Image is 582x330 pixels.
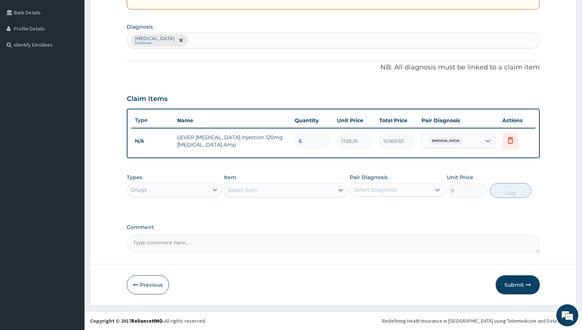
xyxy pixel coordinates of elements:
footer: All rights reserved. [85,311,582,330]
small: Confirmed [135,41,175,45]
button: Add [490,183,531,198]
label: Unit Price [447,174,473,181]
td: LEVER [MEDICAL_DATA] Injection 120mg [MEDICAL_DATA] Amp [173,130,291,152]
label: Diagnosis [127,23,153,30]
button: Submit [496,275,540,294]
label: Item [224,174,236,181]
span: remove selection option [178,37,184,44]
div: Redefining Heath Insurance in [GEOGRAPHIC_DATA] using Telemedicine and Data Science! [382,317,576,324]
div: Select Diagnosis [354,186,397,193]
label: Comment [127,224,540,231]
h3: Claim Items [127,95,168,103]
textarea: Type your message and hit 'Enter' [4,200,140,226]
span: [MEDICAL_DATA] [428,137,463,145]
div: Select Item [228,186,257,194]
div: Chat with us now [38,41,123,51]
td: N/A [131,134,173,148]
th: Actions [499,113,535,128]
button: Previous [127,275,169,294]
label: Types [127,174,142,181]
p: [MEDICAL_DATA] [135,36,175,41]
img: d_794563401_company_1708531726252_794563401 [14,37,30,55]
a: RelianceHMO [131,318,163,324]
strong: Copyright © 2017 . [90,318,164,324]
th: Unit Price [333,113,376,128]
th: Type [131,113,173,127]
div: Minimize live chat window [121,4,138,21]
p: NB: All diagnosis must be linked to a claim item [127,63,540,72]
th: Name [173,113,291,128]
th: Quantity [291,113,333,128]
th: Total Price [376,113,418,128]
span: We're online! [43,93,101,167]
th: Pair Diagnosis [418,113,499,128]
label: Pair Diagnosis [350,174,388,181]
div: Drugs [131,186,147,193]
